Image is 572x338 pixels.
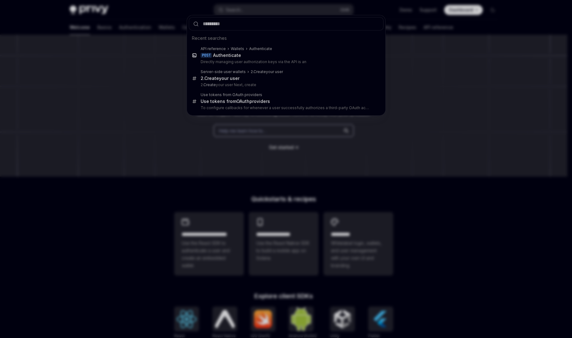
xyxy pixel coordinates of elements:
div: 2. your user [251,69,283,74]
div: Use tokens from providers [201,99,270,104]
div: Server-side user wallets [201,69,246,74]
b: Create [204,76,219,81]
div: Authenticate [249,46,272,51]
b: OAuth [236,99,249,104]
div: Use tokens from OAuth providers [201,92,262,97]
p: To configure callbacks for whenever a user successfully authorizes a third-party OAuth account, use [201,105,370,110]
span: Recent searches [192,35,227,41]
div: Wallets [231,46,244,51]
div: API reference [201,46,226,51]
div: 2. your user [201,76,239,81]
b: Create [203,82,216,87]
div: POST [201,53,212,58]
p: 2. your user Next, create [201,82,370,87]
b: Create [253,69,266,74]
p: Directly managing user authorization keys via the API is an [201,59,370,64]
b: Authenticate [213,53,241,58]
